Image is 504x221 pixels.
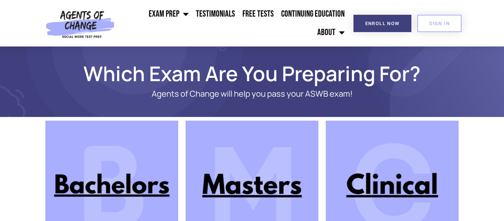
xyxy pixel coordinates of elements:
a: About [314,23,348,42]
p: Agents of Change will help you pass your ASWB exam! [71,89,433,99]
span: SIGN IN [429,21,450,26]
a: Free Tests [239,5,277,23]
span: Enroll Now [365,21,400,26]
nav: Menu [118,5,348,42]
a: Exam Prep [145,5,192,23]
a: Enroll Now [353,15,411,32]
a: Testimonials [192,5,239,23]
h1: Which Exam Are You Preparing For? [42,65,462,82]
a: Continuing Education [277,5,348,23]
a: SIGN IN [417,15,462,32]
